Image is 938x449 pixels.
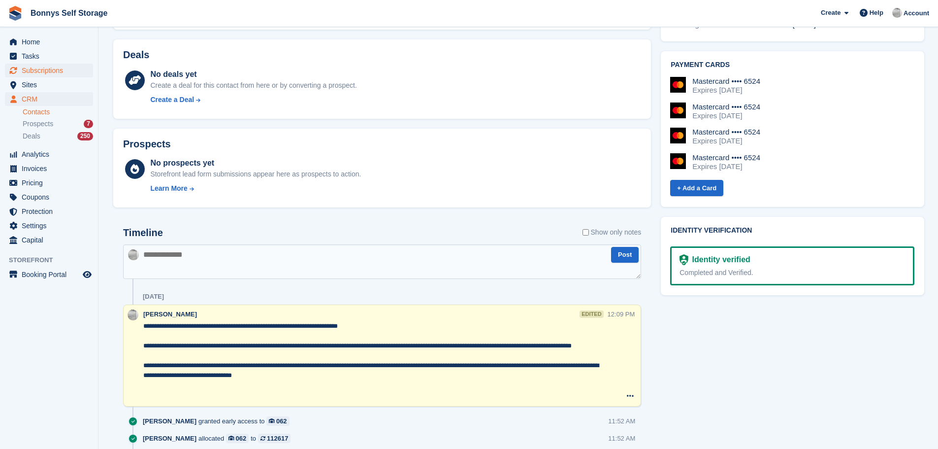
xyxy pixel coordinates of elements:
a: menu [5,162,93,175]
div: Expires [DATE] [692,162,760,171]
div: Mastercard •••• 6524 [692,128,760,137]
span: Tasks [22,49,81,63]
span: [PERSON_NAME] [143,416,196,426]
span: [PERSON_NAME] [143,434,196,443]
div: Create a deal for this contact from here or by converting a prospect. [150,80,356,91]
div: Expires [DATE] [692,137,760,145]
div: 250 [77,132,93,140]
h2: Payment cards [671,61,914,69]
a: menu [5,78,93,92]
span: Analytics [22,147,81,161]
span: Pricing [22,176,81,190]
span: Help [870,8,883,18]
a: menu [5,190,93,204]
a: Deals 250 [23,131,93,141]
input: Show only notes [582,227,589,238]
time: 2025-05-30 08:30:52 UTC [793,20,845,29]
span: CRM [22,92,81,106]
div: Mastercard •••• 6524 [692,103,760,111]
div: Expires [DATE] [692,111,760,120]
h2: Timeline [123,227,163,239]
span: Account [904,8,929,18]
div: 12:09 PM [608,310,635,319]
a: menu [5,147,93,161]
a: Bonnys Self Storage [27,5,111,21]
span: [PERSON_NAME] [143,311,197,318]
div: 062 [276,416,287,426]
h2: Identity verification [671,227,914,235]
span: Home [22,35,81,49]
a: + Add a Card [670,180,723,196]
img: stora-icon-8386f47178a22dfd0bd8f6a31ec36ba5ce8667c1dd55bd0f319d3a0aa187defe.svg [8,6,23,21]
a: Contacts [23,107,93,117]
div: edited [580,311,603,318]
a: 112617 [258,434,291,443]
a: menu [5,233,93,247]
div: Expires [DATE] [692,86,760,95]
button: Post [611,247,639,263]
div: Completed and Verified. [679,268,905,278]
div: No deals yet [150,69,356,80]
img: James Bonny [892,8,902,18]
a: Prospects 7 [23,119,93,129]
a: Preview store [81,269,93,280]
h2: Deals [123,49,149,61]
span: Invoices [22,162,81,175]
span: Prospects [23,119,53,129]
span: Subscriptions [22,64,81,77]
div: Storefront lead form submissions appear here as prospects to action. [150,169,361,179]
div: granted early access to [143,416,294,426]
div: Learn More [150,183,187,194]
a: Learn More [150,183,361,194]
span: Booking Portal [22,268,81,281]
a: menu [5,205,93,218]
span: Create [821,8,841,18]
span: Storefront [9,255,98,265]
div: 7 [84,120,93,128]
a: menu [5,176,93,190]
div: Identity verified [688,254,750,266]
div: 11:52 AM [608,434,635,443]
a: Create a Deal [150,95,356,105]
span: Capital [22,233,81,247]
span: Protection [22,205,81,218]
img: Mastercard Logo [670,77,686,93]
div: allocated to [143,434,295,443]
div: 062 [236,434,247,443]
img: James Bonny [128,249,139,260]
div: [DATE] [143,293,164,301]
img: James Bonny [128,310,138,320]
a: menu [5,64,93,77]
span: Sites [22,78,81,92]
a: menu [5,92,93,106]
div: 112617 [267,434,288,443]
label: Show only notes [582,227,642,238]
div: No prospects yet [150,157,361,169]
a: 062 [226,434,249,443]
span: Coupons [22,190,81,204]
h2: Prospects [123,138,171,150]
a: 062 [266,416,289,426]
div: Create a Deal [150,95,194,105]
img: Mastercard Logo [670,128,686,143]
img: Identity Verification Ready [679,254,688,265]
div: 11:52 AM [608,416,635,426]
span: Deals [23,132,40,141]
a: menu [5,35,93,49]
a: menu [5,49,93,63]
div: Mastercard •••• 6524 [692,77,760,86]
div: Mastercard •••• 6524 [692,153,760,162]
a: menu [5,268,93,281]
a: menu [5,219,93,233]
img: Mastercard Logo [670,153,686,169]
img: Mastercard Logo [670,103,686,118]
span: Settings [22,219,81,233]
